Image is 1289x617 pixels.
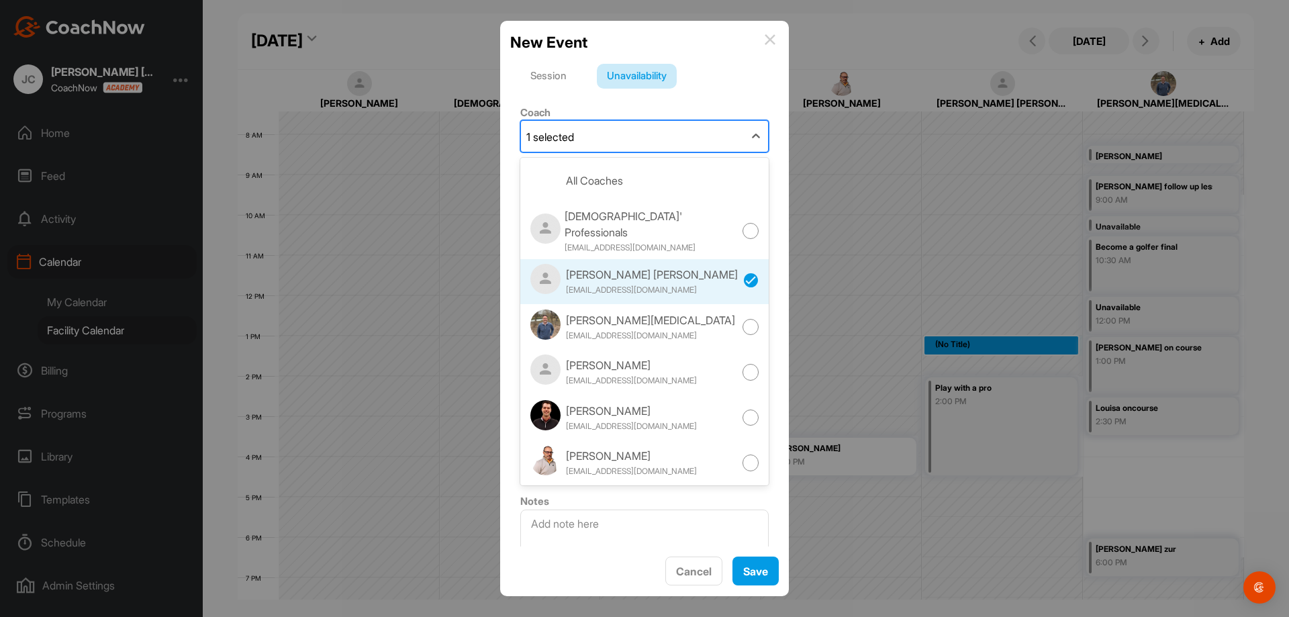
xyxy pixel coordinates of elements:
img: info [765,34,775,45]
div: 1 selected [526,129,574,145]
div: [EMAIL_ADDRESS][DOMAIN_NAME] [566,284,738,296]
button: Save [732,557,779,585]
div: Unavailability [597,64,677,89]
img: square_default-ef6cabf814de5a2bf16c804365e32c732080f9872bdf737d349900a9daf73cf9.png [530,354,561,385]
div: [EMAIL_ADDRESS][DOMAIN_NAME] [565,242,743,254]
div: [PERSON_NAME][MEDICAL_DATA] [566,312,735,328]
div: Open Intercom Messenger [1243,571,1276,604]
img: square_b51e5ba5d7a515d917fd852ccbc6f63e.jpg [530,445,561,475]
div: [PERSON_NAME] [566,357,697,373]
label: Coach [520,106,551,119]
div: [EMAIL_ADDRESS][DOMAIN_NAME] [566,330,735,342]
h2: New Event [510,31,587,54]
div: [DEMOGRAPHIC_DATA]' Professionals [565,208,743,240]
img: square_54f708b210b0ae6b7605bb43670e43fd.jpg [530,310,561,340]
div: [EMAIL_ADDRESS][DOMAIN_NAME] [566,375,697,387]
button: Cancel [665,557,722,585]
div: [EMAIL_ADDRESS][DOMAIN_NAME] [566,420,697,432]
div: Session [520,64,577,89]
div: [EMAIL_ADDRESS][DOMAIN_NAME] [566,465,697,477]
img: square_default-ef6cabf814de5a2bf16c804365e32c732080f9872bdf737d349900a9daf73cf9.png [530,264,561,294]
div: [PERSON_NAME] [566,403,697,419]
img: square_default-ef6cabf814de5a2bf16c804365e32c732080f9872bdf737d349900a9daf73cf9.png [530,213,561,244]
label: Notes [520,495,549,508]
div: [PERSON_NAME] [PERSON_NAME] [566,267,738,283]
div: All Coaches [566,173,623,189]
img: square_b1ee5462ed6af0f94112a1e011935807.jpg [530,400,561,430]
div: [PERSON_NAME] [566,448,697,464]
